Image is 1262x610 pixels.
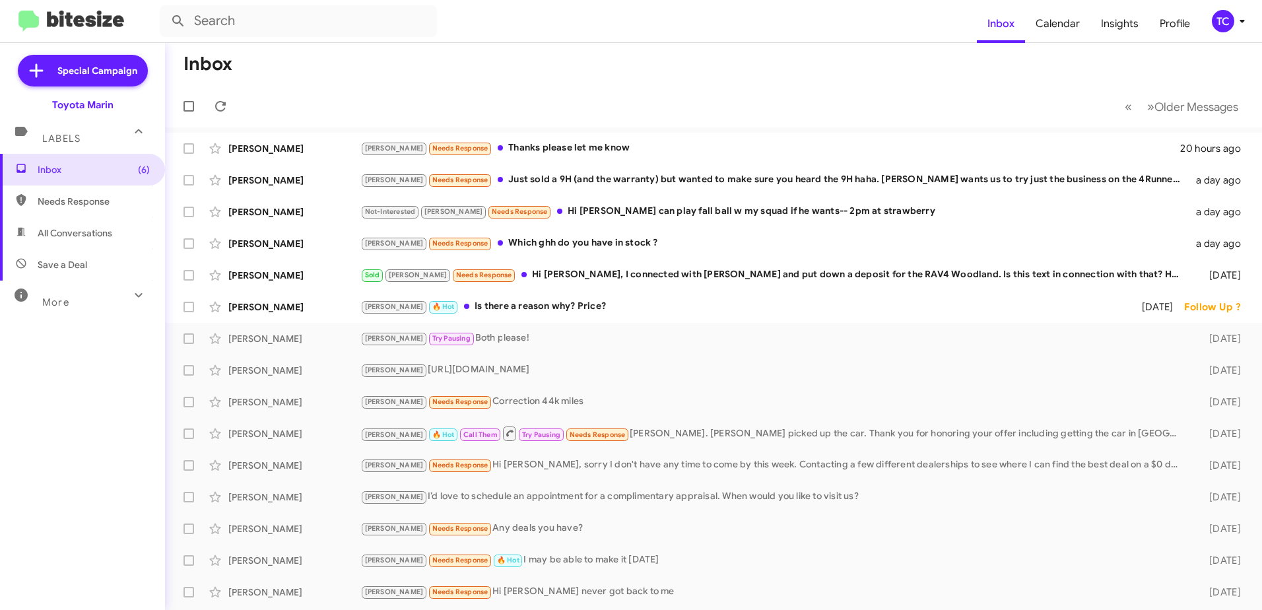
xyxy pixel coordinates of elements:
div: Both please! [360,331,1188,346]
span: Needs Response [456,271,512,279]
div: Hi [PERSON_NAME], I connected with [PERSON_NAME] and put down a deposit for the RAV4 Woodland. Is... [360,267,1188,283]
span: Sold [365,271,380,279]
span: Needs Response [492,207,548,216]
span: [PERSON_NAME] [365,176,424,184]
div: Any deals you have? [360,521,1188,536]
span: [PERSON_NAME] [365,334,424,343]
div: [PERSON_NAME] [228,174,360,187]
button: Next [1139,93,1246,120]
span: All Conversations [38,226,112,240]
span: [PERSON_NAME] [424,207,483,216]
div: Is there a reason why? Price? [360,299,1125,314]
span: [PERSON_NAME] [365,461,424,469]
span: [PERSON_NAME] [365,144,424,152]
span: Needs Response [432,556,488,564]
nav: Page navigation example [1117,93,1246,120]
div: [DATE] [1188,459,1251,472]
span: Needs Response [432,176,488,184]
span: Needs Response [570,430,626,439]
span: Labels [42,133,81,145]
span: [PERSON_NAME] [365,430,424,439]
div: [PERSON_NAME] [228,491,360,504]
div: I may be able to make it [DATE] [360,553,1188,568]
span: Needs Response [38,195,150,208]
div: a day ago [1188,237,1251,250]
span: Special Campaign [57,64,137,77]
a: Insights [1090,5,1149,43]
div: Hi [PERSON_NAME] can play fall ball w my squad if he wants-- 2pm at strawberry [360,204,1188,219]
div: [DATE] [1188,554,1251,567]
div: Which ghh do you have in stock ? [360,236,1188,251]
div: Thanks please let me know [360,141,1180,156]
div: Toyota Marin [52,98,114,112]
input: Search [160,5,437,37]
div: [DATE] [1188,332,1251,345]
div: Hi [PERSON_NAME], sorry I don't have any time to come by this week. Contacting a few different de... [360,457,1188,473]
span: 🔥 Hot [432,302,455,311]
div: [DATE] [1188,586,1251,599]
div: [PERSON_NAME] [228,586,360,599]
span: Needs Response [432,461,488,469]
span: » [1147,98,1154,115]
div: I’d love to schedule an appointment for a complimentary appraisal. When would you like to visit us? [360,489,1188,504]
span: Older Messages [1154,100,1238,114]
div: [DATE] [1188,395,1251,409]
span: [PERSON_NAME] [365,302,424,311]
span: [PERSON_NAME] [365,397,424,406]
h1: Inbox [183,53,232,75]
span: [PERSON_NAME] [389,271,448,279]
div: [PERSON_NAME] [228,395,360,409]
div: Just sold a 9H (and the warranty) but wanted to make sure you heard the 9H haha. [PERSON_NAME] wa... [360,172,1188,187]
div: [URL][DOMAIN_NAME] [360,362,1188,378]
a: Calendar [1025,5,1090,43]
div: a day ago [1188,205,1251,219]
span: Needs Response [432,588,488,596]
div: [DATE] [1188,491,1251,504]
div: [PERSON_NAME] [228,364,360,377]
div: [PERSON_NAME] [228,554,360,567]
span: [PERSON_NAME] [365,556,424,564]
span: Not-Interested [365,207,416,216]
a: Profile [1149,5,1201,43]
div: [PERSON_NAME] [228,459,360,472]
div: [PERSON_NAME] [228,269,360,282]
span: (6) [138,163,150,176]
span: Needs Response [432,144,488,152]
div: Hi [PERSON_NAME] never got back to me [360,584,1188,599]
div: [PERSON_NAME] [228,300,360,314]
span: Try Pausing [432,334,471,343]
span: More [42,296,69,308]
span: Inbox [38,163,150,176]
span: [PERSON_NAME] [365,239,424,248]
span: 🔥 Hot [432,430,455,439]
span: « [1125,98,1132,115]
div: Follow Up ? [1184,300,1251,314]
div: [DATE] [1125,300,1184,314]
button: TC [1201,10,1247,32]
div: [PERSON_NAME] [228,522,360,535]
div: [PERSON_NAME] [228,427,360,440]
div: [PERSON_NAME] [228,237,360,250]
span: [PERSON_NAME] [365,588,424,596]
span: [PERSON_NAME] [365,492,424,501]
div: [DATE] [1188,364,1251,377]
span: [PERSON_NAME] [365,524,424,533]
div: [PERSON_NAME]. [PERSON_NAME] picked up the car. Thank you for honoring your offer including getti... [360,425,1188,442]
div: [PERSON_NAME] [228,205,360,219]
span: 🔥 Hot [497,556,519,564]
span: Needs Response [432,524,488,533]
div: [PERSON_NAME] [228,142,360,155]
a: Special Campaign [18,55,148,86]
a: Inbox [977,5,1025,43]
span: Needs Response [432,239,488,248]
div: [PERSON_NAME] [228,332,360,345]
span: Save a Deal [38,258,87,271]
div: a day ago [1188,174,1251,187]
div: 20 hours ago [1180,142,1251,155]
div: [DATE] [1188,269,1251,282]
button: Previous [1117,93,1140,120]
